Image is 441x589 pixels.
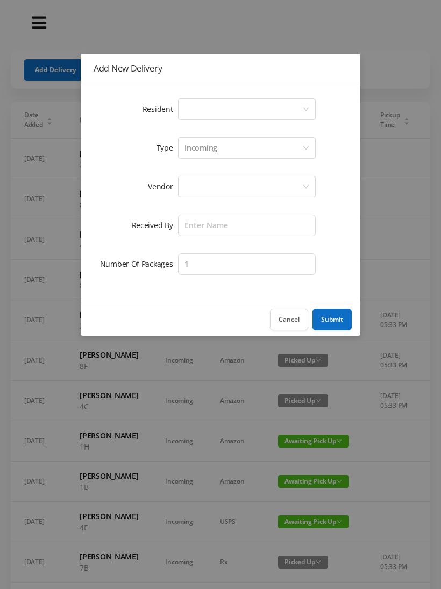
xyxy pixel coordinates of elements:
label: Received By [132,220,179,230]
i: icon: down [303,106,309,113]
input: Enter Name [178,215,316,236]
div: Incoming [184,138,217,158]
form: Add New Delivery [94,96,347,277]
button: Cancel [270,309,308,330]
i: icon: down [303,145,309,152]
button: Submit [312,309,352,330]
div: Add New Delivery [94,62,347,74]
label: Resident [143,104,179,114]
i: icon: down [303,183,309,191]
label: Type [157,143,179,153]
label: Vendor [148,181,178,191]
label: Number Of Packages [100,259,179,269]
